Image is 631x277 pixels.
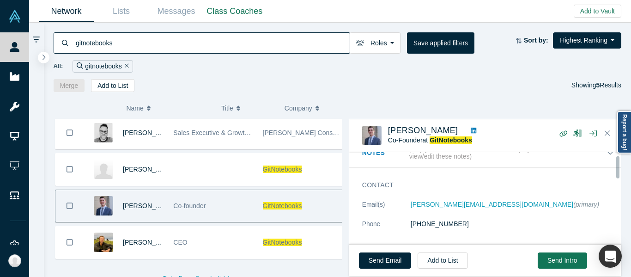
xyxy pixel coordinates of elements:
dt: Phone [362,219,411,239]
a: [PERSON_NAME] [388,126,458,135]
img: Michelle Ann Chua's Account [8,254,21,267]
span: GitNotebooks [263,239,302,246]
dt: Email(s) [362,200,411,219]
a: GitNotebooks [430,136,472,144]
a: [PERSON_NAME] [123,129,176,136]
img: Patrick Westgate's Profile Image [94,123,113,142]
button: Highest Ranking [553,32,621,49]
a: Report a bug! [617,111,631,154]
span: Co-founder [173,202,206,209]
button: Bookmark [55,227,84,259]
span: Sales Executive & Growth Leader [173,129,270,136]
button: Save applied filters [407,32,474,54]
img: Terence Tang's Profile Image [94,160,113,179]
a: [PERSON_NAME] [123,202,176,209]
input: Search by name, title, company, summary, expertise, investment criteria or topics of focus [75,32,350,54]
button: Remove Filter [122,61,129,72]
button: Send Intro [538,252,587,269]
button: Company [285,98,338,118]
a: [PERSON_NAME] [123,239,176,246]
span: GitNotebooks [263,166,302,173]
img: Kyle Smith's Profile Image [94,233,113,252]
span: Co-Founder at [388,136,472,144]
button: Add to List [418,252,467,269]
button: Roles [350,32,400,54]
a: Lists [94,0,149,22]
a: [PERSON_NAME][EMAIL_ADDRESS][DOMAIN_NAME] [411,201,573,208]
button: Add to List [91,79,134,92]
h3: Notes [362,148,407,158]
a: Messages [149,0,204,22]
a: [PHONE_NUMBER] [411,220,469,228]
div: Showing [571,79,621,92]
img: Connor Owen's Profile Image [362,126,382,145]
button: Title [221,98,275,118]
strong: 5 [596,81,600,89]
a: Send Email [359,252,412,269]
h3: Contact [362,180,602,190]
button: Bookmark [55,154,84,185]
span: (primary) [573,201,599,208]
span: CEO [173,239,187,246]
span: Company [285,98,312,118]
span: [PERSON_NAME] Consulting [263,129,348,136]
span: Title [221,98,233,118]
button: Add to Vault [574,5,621,18]
button: Bookmark [55,117,84,149]
button: Notes (only your current co-founders and employees will have access to view/edit these notes) [362,145,615,161]
strong: Sort by: [524,37,548,44]
img: Connor Owen's Profile Image [94,196,113,215]
a: [PERSON_NAME] [123,166,176,173]
button: Name [126,98,212,118]
img: Alchemist Vault Logo [8,10,21,23]
span: GitNotebooks [263,202,302,209]
a: Class Coaches [204,0,266,22]
p: (only your current co-founders and employees will have access to view/edit these notes) [409,145,606,161]
button: Merge [54,79,85,92]
a: Network [39,0,94,22]
button: Close [601,126,614,141]
div: gitnotebooks [73,60,133,73]
span: All: [54,62,63,71]
span: Name [126,98,143,118]
span: Results [596,81,621,89]
button: Bookmark [55,190,84,222]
